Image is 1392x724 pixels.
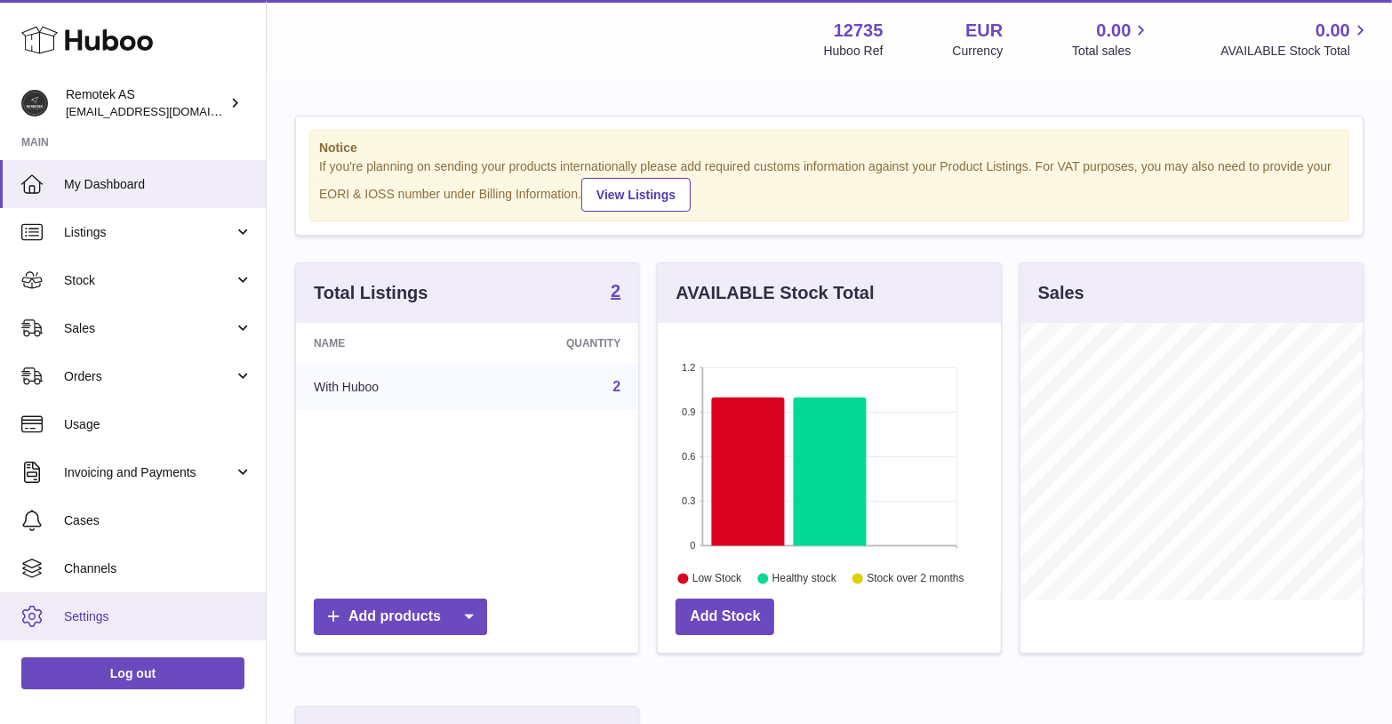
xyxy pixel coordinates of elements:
text: Healthy stock [772,572,837,584]
text: 1.2 [683,362,696,373]
img: dag@remotek.no [21,90,48,117]
th: Name [296,323,476,364]
h3: AVAILABLE Stock Total [676,281,874,305]
div: If you're planning on sending your products internationally please add required customs informati... [319,158,1340,212]
a: Add products [314,599,487,635]
span: Usage [64,416,252,433]
div: Currency [953,43,1004,60]
text: 0.6 [683,451,696,462]
a: Log out [21,657,244,689]
strong: EUR [965,19,1003,43]
a: 2 [611,282,620,303]
span: Settings [64,608,252,625]
h3: Total Listings [314,281,428,305]
text: 0.3 [683,495,696,506]
span: Sales [64,320,234,337]
a: 0.00 Total sales [1072,19,1151,60]
div: Huboo Ref [824,43,884,60]
span: Listings [64,224,234,241]
span: My Dashboard [64,176,252,193]
text: Stock over 2 months [868,572,964,584]
td: With Huboo [296,364,476,410]
th: Quantity [476,323,638,364]
text: 0 [691,540,696,551]
span: Orders [64,368,234,385]
span: Stock [64,272,234,289]
span: AVAILABLE Stock Total [1220,43,1371,60]
strong: 12735 [834,19,884,43]
a: 0.00 AVAILABLE Stock Total [1220,19,1371,60]
span: Cases [64,512,252,529]
a: Add Stock [676,599,774,635]
span: Channels [64,560,252,577]
span: Invoicing and Payments [64,464,234,481]
span: [EMAIL_ADDRESS][DOMAIN_NAME] [66,104,261,118]
strong: 2 [611,282,620,300]
h3: Sales [1038,281,1084,305]
a: 2 [612,379,620,394]
div: Remotek AS [66,86,226,120]
span: Total sales [1072,43,1151,60]
text: Low Stock [692,572,742,584]
span: 0.00 [1097,19,1132,43]
span: 0.00 [1316,19,1350,43]
a: View Listings [581,178,691,212]
text: 0.9 [683,406,696,417]
strong: Notice [319,140,1340,157]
